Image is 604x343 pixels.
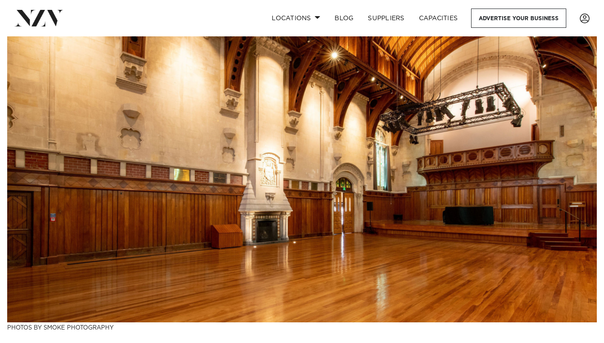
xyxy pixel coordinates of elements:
a: SUPPLIERS [361,9,411,28]
a: Locations [265,9,327,28]
a: Advertise your business [471,9,566,28]
img: nzv-logo.png [14,10,63,26]
h3: Photos by Smoke Photography [7,322,597,332]
img: Christchurch Venues for Hire - The Complete Guide [7,36,597,322]
a: BLOG [327,9,361,28]
a: Capacities [412,9,465,28]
